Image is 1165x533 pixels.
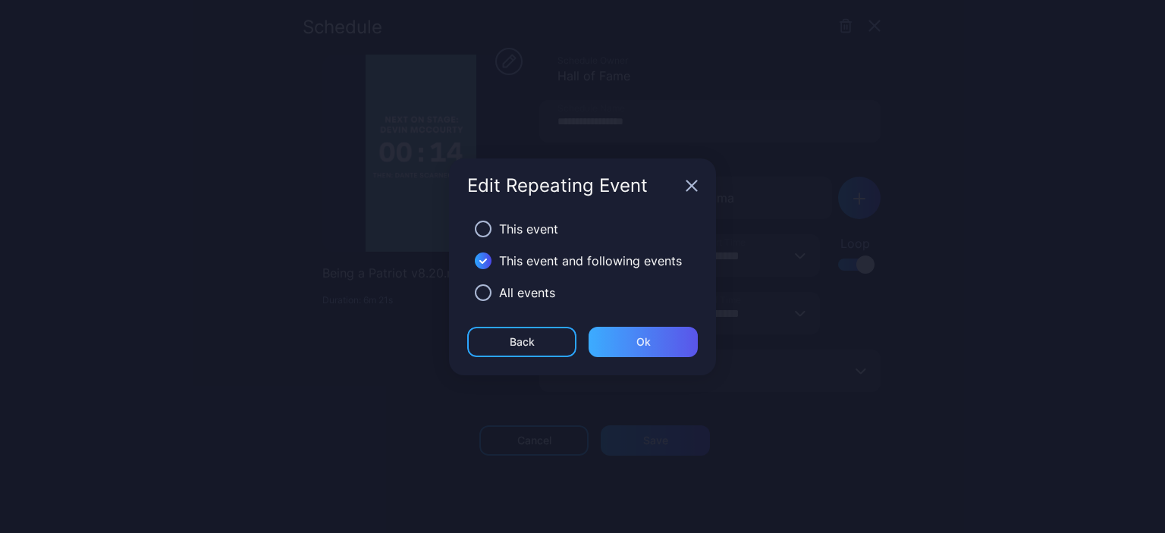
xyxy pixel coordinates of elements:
div: Ok [636,336,651,348]
div: Edit Repeating Event [467,177,680,195]
div: This event [499,220,558,238]
div: Back [510,336,535,348]
div: All events [499,284,555,302]
button: Ok [589,327,698,357]
div: This event and following events [499,252,682,270]
button: Back [467,327,576,357]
